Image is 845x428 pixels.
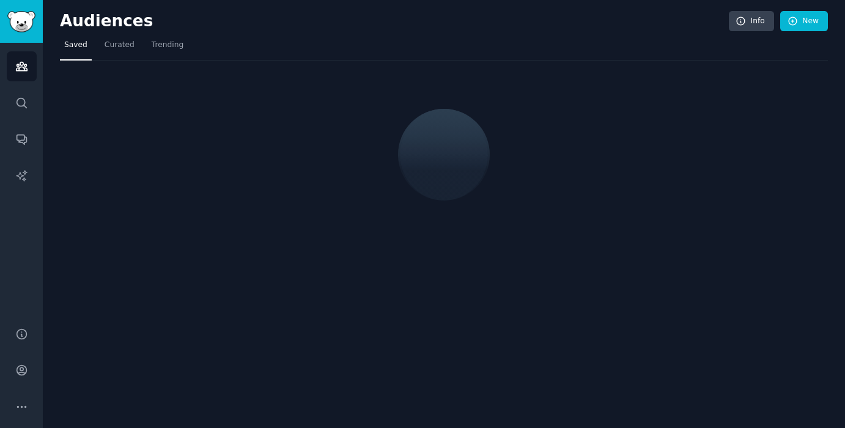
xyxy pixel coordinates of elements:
a: Trending [147,35,188,61]
a: Saved [60,35,92,61]
span: Curated [105,40,135,51]
span: Trending [152,40,183,51]
h2: Audiences [60,12,729,31]
img: GummySearch logo [7,11,35,32]
a: New [780,11,828,32]
a: Curated [100,35,139,61]
span: Saved [64,40,87,51]
a: Info [729,11,774,32]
